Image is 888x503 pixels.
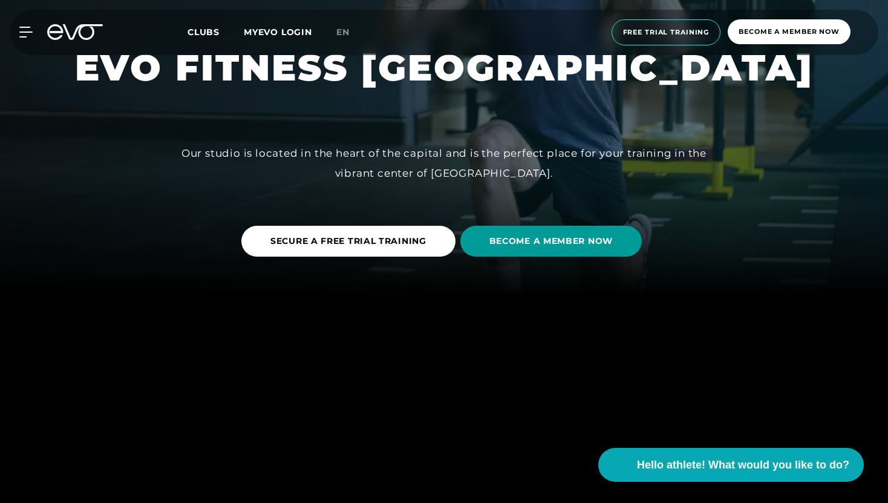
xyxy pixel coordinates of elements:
font: Our studio is located in the heart of the capital and is the perfect place for your training in t... [181,147,707,179]
a: Become a member now [724,19,854,45]
font: Free trial training [623,28,710,36]
font: BECOME A MEMBER NOW [489,235,613,246]
font: en [336,27,350,38]
a: SECURE A FREE TRIAL TRAINING [241,217,460,266]
font: Become a member now [739,27,840,36]
font: EVO FITNESS [GEOGRAPHIC_DATA] [75,45,814,90]
button: Hello athlete! What would you like to do? [598,448,864,482]
a: Free trial training [608,19,725,45]
font: Clubs [188,27,220,38]
a: Clubs [188,26,244,38]
font: Hello athlete! What would you like to do? [637,459,849,471]
a: MYEVO LOGIN [244,27,312,38]
a: en [336,25,364,39]
a: BECOME A MEMBER NOW [460,217,647,266]
font: SECURE A FREE TRIAL TRAINING [270,235,426,246]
